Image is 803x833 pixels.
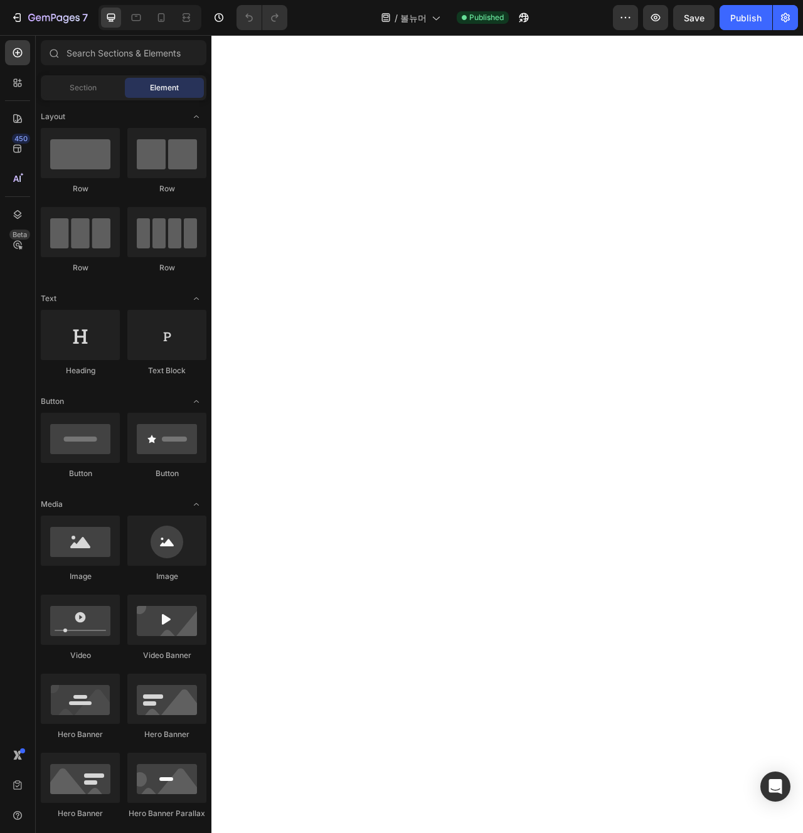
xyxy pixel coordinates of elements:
[41,396,64,407] span: Button
[127,262,206,273] div: Row
[41,650,120,661] div: Video
[720,5,772,30] button: Publish
[127,571,206,582] div: Image
[760,772,790,802] div: Open Intercom Messenger
[5,5,93,30] button: 7
[673,5,715,30] button: Save
[127,183,206,194] div: Row
[211,35,803,833] iframe: Design area
[41,183,120,194] div: Row
[127,468,206,479] div: Button
[186,494,206,514] span: Toggle open
[41,111,65,122] span: Layout
[82,10,88,25] p: 7
[70,82,97,93] span: Section
[41,365,120,376] div: Heading
[395,11,398,24] span: /
[127,650,206,661] div: Video Banner
[41,571,120,582] div: Image
[150,82,179,93] span: Element
[41,808,120,819] div: Hero Banner
[684,13,705,23] span: Save
[186,107,206,127] span: Toggle open
[9,230,30,240] div: Beta
[730,11,762,24] div: Publish
[469,12,504,23] span: Published
[41,499,63,510] span: Media
[186,289,206,309] span: Toggle open
[41,729,120,740] div: Hero Banner
[127,729,206,740] div: Hero Banner
[41,40,206,65] input: Search Sections & Elements
[186,391,206,411] span: Toggle open
[127,808,206,819] div: Hero Banner Parallax
[41,293,56,304] span: Text
[127,365,206,376] div: Text Block
[12,134,30,144] div: 450
[41,262,120,273] div: Row
[237,5,287,30] div: Undo/Redo
[400,11,427,24] span: 볼뉴머
[41,468,120,479] div: Button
